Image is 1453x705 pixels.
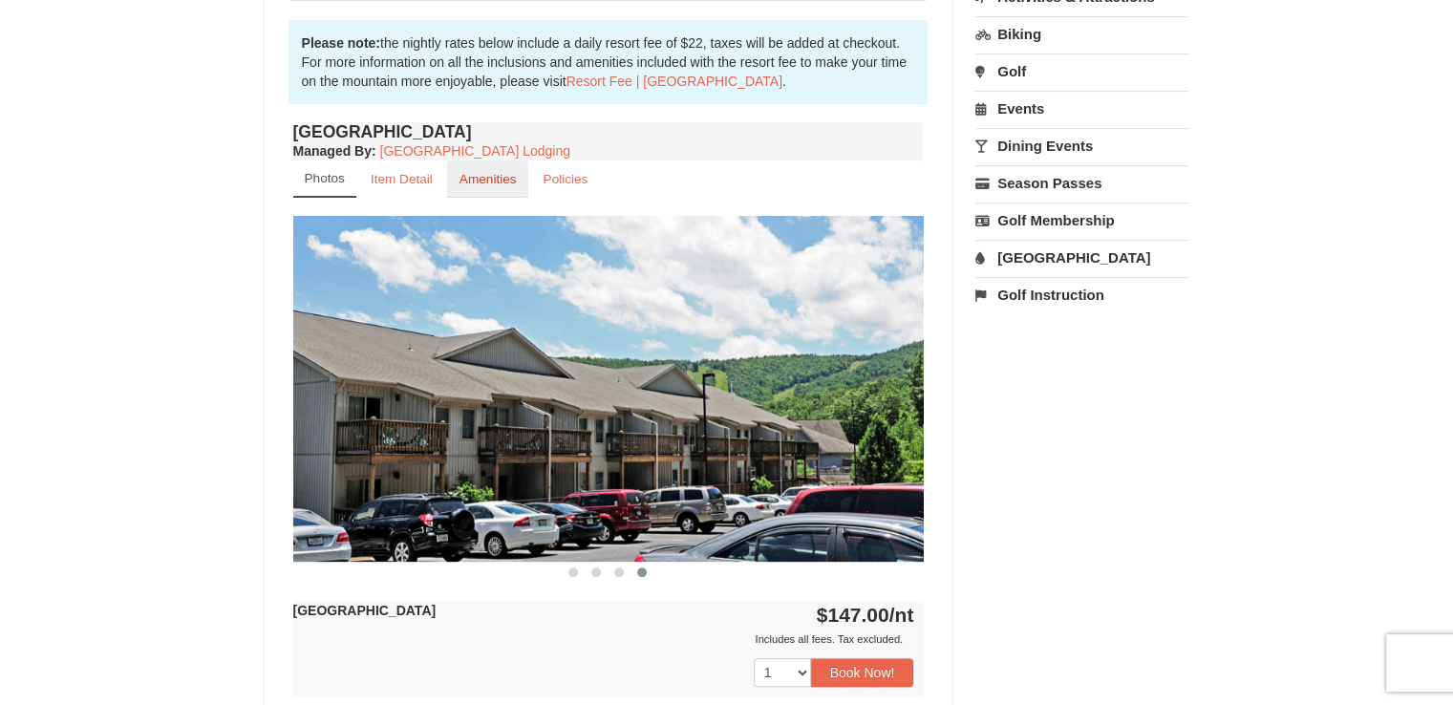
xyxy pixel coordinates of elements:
a: Dining Events [975,128,1188,163]
h4: [GEOGRAPHIC_DATA] [293,122,924,141]
small: Policies [543,172,588,186]
a: Photos [293,160,356,198]
a: Amenities [447,160,529,198]
div: Includes all fees. Tax excluded. [293,630,914,649]
small: Photos [305,171,345,185]
span: Managed By [293,143,372,159]
div: the nightly rates below include a daily resort fee of $22, taxes will be added at checkout. For m... [288,20,929,104]
span: /nt [889,604,914,626]
strong: : [293,143,376,159]
a: Item Detail [358,160,445,198]
img: 18876286-40-c42fb63f.jpg [293,216,924,561]
small: Amenities [459,172,517,186]
strong: [GEOGRAPHIC_DATA] [293,603,437,618]
a: Golf [975,53,1188,89]
a: [GEOGRAPHIC_DATA] [975,240,1188,275]
a: Golf Membership [975,203,1188,238]
a: Season Passes [975,165,1188,201]
button: Book Now! [811,658,914,687]
small: Item Detail [371,172,433,186]
a: Golf Instruction [975,277,1188,312]
strong: $147.00 [817,604,914,626]
a: Policies [530,160,600,198]
a: Resort Fee | [GEOGRAPHIC_DATA] [566,74,782,89]
a: Biking [975,16,1188,52]
a: [GEOGRAPHIC_DATA] Lodging [380,143,570,159]
a: Events [975,91,1188,126]
strong: Please note: [302,35,380,51]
